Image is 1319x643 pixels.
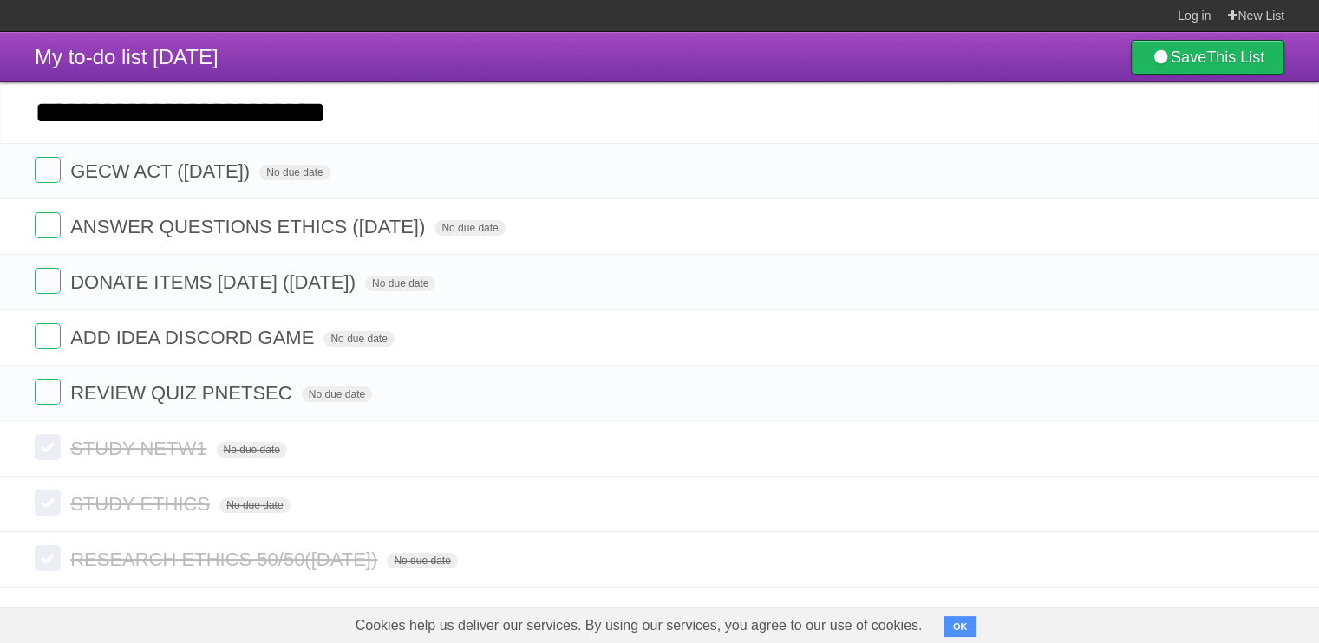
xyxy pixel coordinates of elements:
span: GECW ACT ([DATE]) [70,160,254,182]
label: Done [35,157,61,183]
span: No due date [219,497,290,513]
label: Done [35,212,61,238]
a: Show all completed tasks [552,604,767,626]
label: Done [35,268,61,294]
span: ADD IDEA DISCORD GAME [70,327,318,348]
span: No due date [387,553,457,568]
span: ANSWER QUESTIONS ETHICS ([DATE]) [70,216,429,237]
label: Done [35,490,61,516]
label: Done [35,323,61,349]
span: My to-do list [DATE] [35,45,219,68]
label: Done [35,379,61,405]
span: DONATE ITEMS [DATE] ([DATE]) [70,271,360,293]
span: No due date [259,165,330,180]
span: No due date [302,386,372,402]
label: Done [35,545,61,571]
span: No due date [434,220,505,236]
label: Done [35,434,61,460]
span: STUDY ETHICS [70,493,214,515]
button: OK [944,616,977,637]
span: No due date [217,442,287,458]
span: Cookies help us deliver our services. By using our services, you agree to our use of cookies. [338,608,940,643]
span: No due date [365,276,435,291]
span: STUDY NETW1 [70,438,211,459]
span: REVIEW QUIZ PNETSEC [70,382,296,404]
span: RESEARCH ETHICS 50/50([DATE]) [70,549,382,570]
span: No due date [323,331,394,347]
b: This List [1206,49,1264,66]
a: SaveThis List [1131,40,1284,75]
